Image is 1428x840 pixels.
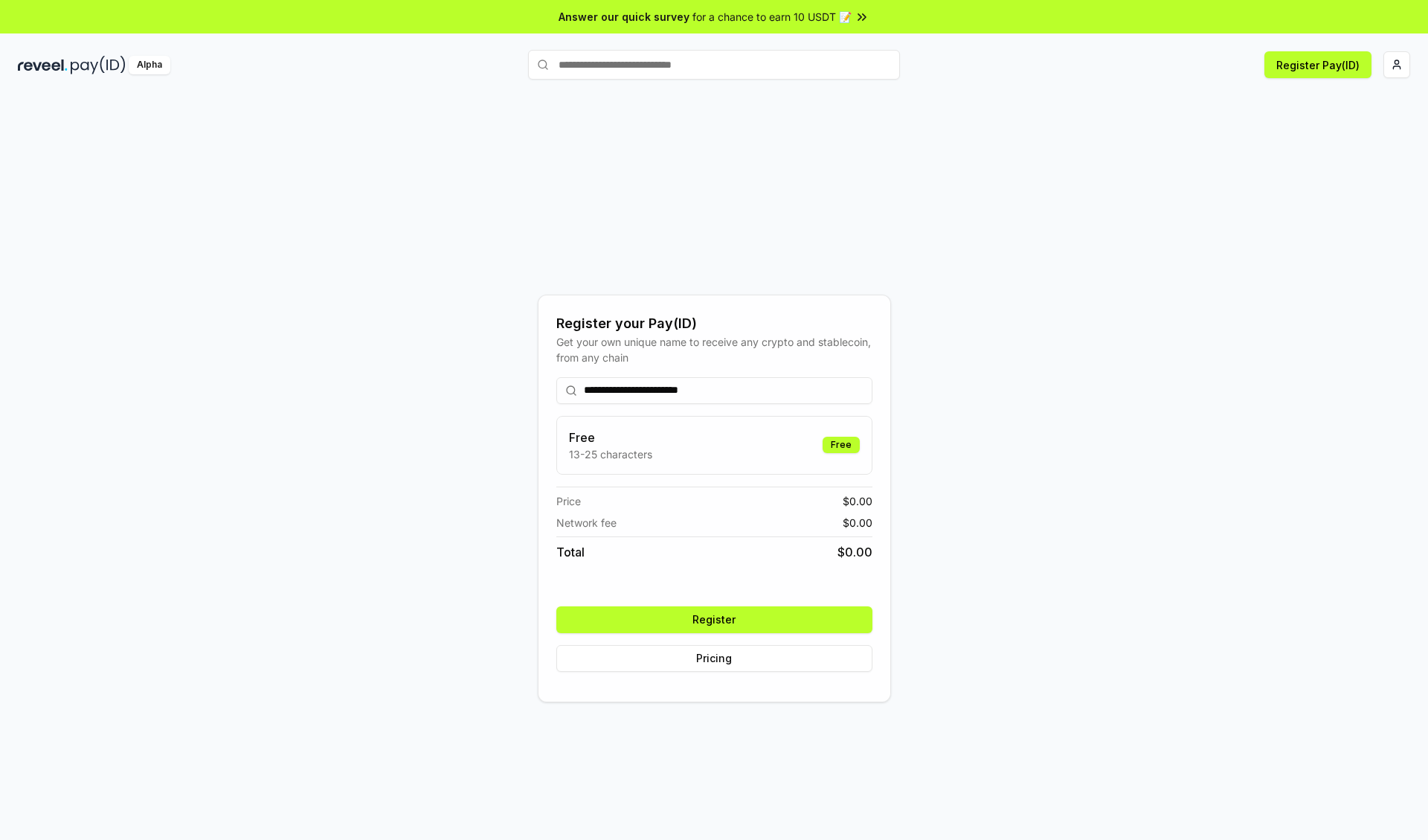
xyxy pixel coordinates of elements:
[18,56,68,74] img: reveel_dark
[556,645,872,672] button: Pricing
[556,493,581,509] span: Price
[823,437,860,453] div: Free
[556,313,872,334] div: Register your Pay(ID)
[569,429,652,446] h3: Free
[129,56,170,74] div: Alpha
[556,334,872,365] div: Get your own unique name to receive any crypto and stablecoin, from any chain
[556,515,617,530] span: Network fee
[556,543,585,561] span: Total
[837,543,872,561] span: $ 0.00
[556,606,872,633] button: Register
[843,515,872,530] span: $ 0.00
[569,446,652,462] p: 13-25 characters
[71,56,126,74] img: pay_id
[1264,51,1371,78] button: Register Pay(ID)
[692,9,852,25] span: for a chance to earn 10 USDT 📝
[843,493,872,509] span: $ 0.00
[559,9,689,25] span: Answer our quick survey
